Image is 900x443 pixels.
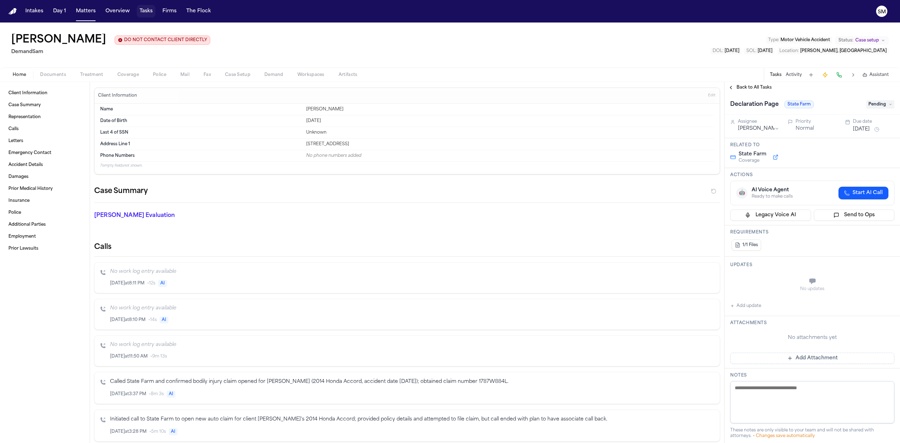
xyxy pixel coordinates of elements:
span: [DATE] at 3:37 PM [110,391,146,397]
img: Finch Logo [8,8,17,15]
button: Edit Type: Motor Vehicle Accident [766,37,832,44]
button: Activity [786,72,802,78]
span: Status: [838,38,853,43]
span: Mail [180,72,189,78]
h3: Notes [730,373,894,378]
h3: Client Information [97,93,139,98]
button: Snooze task [873,125,881,134]
span: State Farm [784,101,814,108]
span: Home [13,72,26,78]
span: • 12s [147,281,155,286]
div: [DATE] [306,118,714,124]
button: Make a Call [834,70,844,80]
button: [DATE] [853,126,870,133]
a: Client Information [6,88,84,99]
a: Case Summary [6,99,84,111]
a: Emergency Contact [6,147,84,159]
dt: Date of Birth [100,118,302,124]
span: Police [153,72,166,78]
button: Tasks [770,72,782,78]
button: Legacy Voice AI [730,210,811,221]
a: Home [8,8,17,15]
span: • 9m 13s [150,354,167,359]
h2: Case Summary [94,186,148,197]
a: Damages [6,171,84,182]
span: Fax [204,72,211,78]
span: Location : [779,49,799,53]
span: [DATE] [725,49,739,53]
span: • Changes save automatically [753,434,815,438]
span: Motor Vehicle Accident [780,38,830,42]
a: The Flock [184,5,214,18]
span: Pending [866,100,894,109]
h1: Declaration Page [727,99,782,110]
span: DOL : [713,49,724,53]
button: Edit DOL: 2025-07-17 [711,47,741,54]
h3: Related to [730,142,894,148]
span: Assistant [869,72,889,78]
span: AI [167,391,175,398]
span: • 8m 3s [149,391,164,397]
span: Case setup [855,38,879,43]
p: Initiated call to State Farm to open new auto claim for client [PERSON_NAME]'s 2014 Honda Accord;... [110,416,714,424]
button: Edit client contact restriction [115,36,210,45]
p: No work log entry available [110,305,714,312]
span: AI [158,280,167,287]
div: Assignee [738,119,779,124]
div: AI Voice Agent [752,187,793,194]
a: Letters [6,135,84,147]
span: Edit [708,93,715,98]
button: Create Immediate Task [820,70,830,80]
button: Add update [730,302,761,310]
dt: Last 4 of SSN [100,130,302,135]
button: Start AI Call [838,187,888,199]
p: Called State Farm and confirmed bodily injury claim opened for [PERSON_NAME] (2014 Honda Accord, ... [110,378,714,386]
button: Overview [103,5,133,18]
h3: Updates [730,262,894,268]
button: Edit [706,90,718,101]
a: Insurance [6,195,84,206]
button: Edit matter name [11,34,106,46]
a: Representation [6,111,84,123]
span: [DATE] [758,49,772,53]
button: Matters [73,5,98,18]
span: Documents [40,72,66,78]
button: Edit SOL: 2026-07-17 [744,47,774,54]
div: Priority [796,119,837,124]
span: [DATE] at 8:10 PM [110,317,146,323]
div: No attachments yet [730,334,894,341]
span: DO NOT CONTACT CLIENT DIRECTLY [124,37,207,43]
button: Normal [796,125,814,132]
dt: Address Line 1 [100,141,302,147]
button: Edit Location: Shively, KY [777,47,889,54]
span: Type : [768,38,779,42]
span: Demand [264,72,283,78]
h1: [PERSON_NAME] [11,34,106,46]
span: Artifacts [339,72,358,78]
div: Due date [853,119,894,124]
a: Additional Parties [6,219,84,230]
p: 7 empty fields not shown. [100,163,714,168]
button: 1/1 Files [732,239,761,251]
a: Prior Medical History [6,183,84,194]
span: [DATE] at 3:28 PM [110,429,147,435]
p: [PERSON_NAME] Evaluation [94,211,297,220]
span: Phone Numbers [100,153,135,159]
span: [PERSON_NAME], [GEOGRAPHIC_DATA] [800,49,887,53]
div: No updates [730,286,894,292]
button: Change status from Case setup [835,36,889,45]
p: No work log entry available [110,268,714,275]
a: Prior Lawsuits [6,243,84,254]
span: • 5m 10s [149,429,166,435]
h3: Actions [730,172,894,178]
span: Back to All Tasks [737,85,772,90]
a: Accident Details [6,159,84,171]
div: [STREET_ADDRESS] [306,141,714,147]
span: AI [169,428,178,435]
div: Unknown [306,130,714,135]
div: [PERSON_NAME] [306,107,714,112]
button: Day 1 [50,5,69,18]
div: These notes are only visible to your team and will not be shared with attorneys. [730,428,894,439]
button: Firms [160,5,179,18]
